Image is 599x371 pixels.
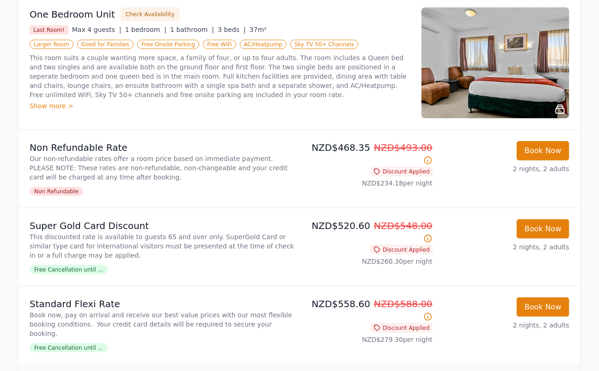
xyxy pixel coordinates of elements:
span: Larger Room [30,40,73,49]
span: Free WiFi [203,40,236,49]
span: Sky TV 50+ Channels [290,40,358,49]
span: 3 beds | [218,26,246,33]
p: NZD$558.60 [303,297,433,323]
p: 2 nights, 2 adults [440,321,569,330]
p: NZD$468.35 [303,141,433,167]
div: Show more > [30,101,410,111]
p: This discounted rate is available to guests 65 and over only. SuperGold Card or similar type card... [30,232,296,260]
span: Non Refundable [30,187,83,196]
span: Free Onsite Parking [137,40,199,49]
span: Discount Applied [371,323,433,333]
p: NZD$260.30 per night [303,257,433,266]
span: 37m² [250,26,267,33]
p: Super Gold Card Discount [30,219,296,232]
span: Discount Applied [371,167,433,176]
p: Non Refundable Rate [30,141,296,154]
span: NZD$588.00 [374,298,433,309]
p: NZD$279.30 per night [303,335,433,344]
button: Check Availability [121,7,180,21]
span: 1 bathroom | [170,26,214,33]
span: 1 bedroom | [125,26,167,33]
span: Max 4 guests | [72,26,122,33]
p: Book now, pay on arrival and receive our best value prices with our most flexible booking conditi... [30,310,296,338]
span: Good for Families [77,40,134,49]
p: 2 nights, 2 adults [440,164,569,173]
h3: One Bedroom Unit [30,8,115,21]
span: Free Cancellation until ... [30,343,108,352]
span: Last Room! [30,25,68,35]
p: NZD$520.60 [303,219,433,245]
p: NZD$234.18 per night [303,179,433,188]
span: Discount Applied [371,245,433,254]
span: Free Cancellation until ... [30,265,108,274]
p: Our non-refundable rates offer a room price based on immediate payment. PLEASE NOTE: These rates ... [30,154,296,182]
p: 2 nights, 2 adults [440,242,569,252]
span: NZD$548.00 [374,220,433,231]
span: NZD$493.00 [374,142,433,153]
button: Book Now [517,141,569,161]
button: Book Now [517,219,569,239]
button: Book Now [517,297,569,317]
span: AC/Heatpump [240,40,287,49]
p: Standard Flexi Rate [30,297,296,310]
p: This room suits a couple wanting more space, a family of four, or up to four adults. The room inc... [30,53,410,99]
